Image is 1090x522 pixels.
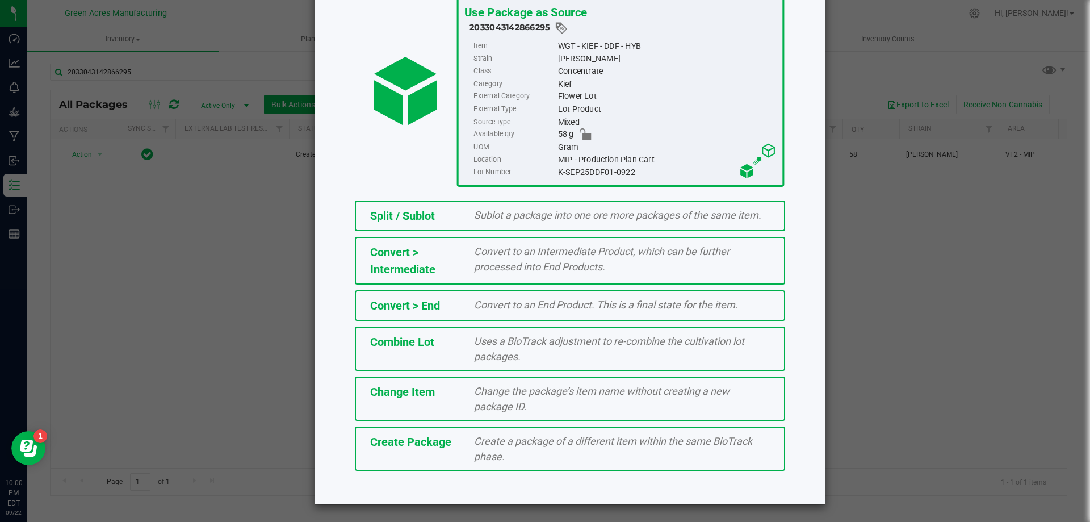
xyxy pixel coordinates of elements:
[33,429,47,443] iframe: Resource center unread badge
[473,128,555,141] label: Available qty
[557,128,573,141] span: 58 g
[370,385,435,399] span: Change Item
[473,65,555,78] label: Class
[474,385,730,412] span: Change the package’s item name without creating a new package ID.
[473,78,555,90] label: Category
[473,90,555,103] label: External Category
[474,209,761,221] span: Sublot a package into one ore more packages of the same item.
[557,141,776,153] div: Gram
[473,141,555,153] label: UOM
[557,116,776,128] div: Mixed
[557,90,776,103] div: Flower Lot
[557,40,776,52] div: WGT - KIEF - DDF - HYB
[370,435,451,449] span: Create Package
[473,166,555,178] label: Lot Number
[557,103,776,115] div: Lot Product
[464,5,586,19] span: Use Package as Source
[473,116,555,128] label: Source type
[557,52,776,65] div: [PERSON_NAME]
[473,103,555,115] label: External Type
[370,209,435,223] span: Split / Sublot
[469,21,777,35] div: 2033043142866295
[474,335,744,362] span: Uses a BioTrack adjustment to re-combine the cultivation lot packages.
[473,52,555,65] label: Strain
[474,435,752,462] span: Create a package of a different item within the same BioTrack phase.
[557,78,776,90] div: Kief
[11,431,45,465] iframe: Resource center
[474,245,730,273] span: Convert to an Intermediate Product, which can be further processed into End Products.
[557,65,776,78] div: Concentrate
[474,299,738,311] span: Convert to an End Product. This is a final state for the item.
[473,40,555,52] label: Item
[370,299,440,312] span: Convert > End
[557,166,776,178] div: K-SEP25DDF01-0922
[557,153,776,166] div: MIP - Production Plan Cart
[370,245,435,276] span: Convert > Intermediate
[473,153,555,166] label: Location
[370,335,434,349] span: Combine Lot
